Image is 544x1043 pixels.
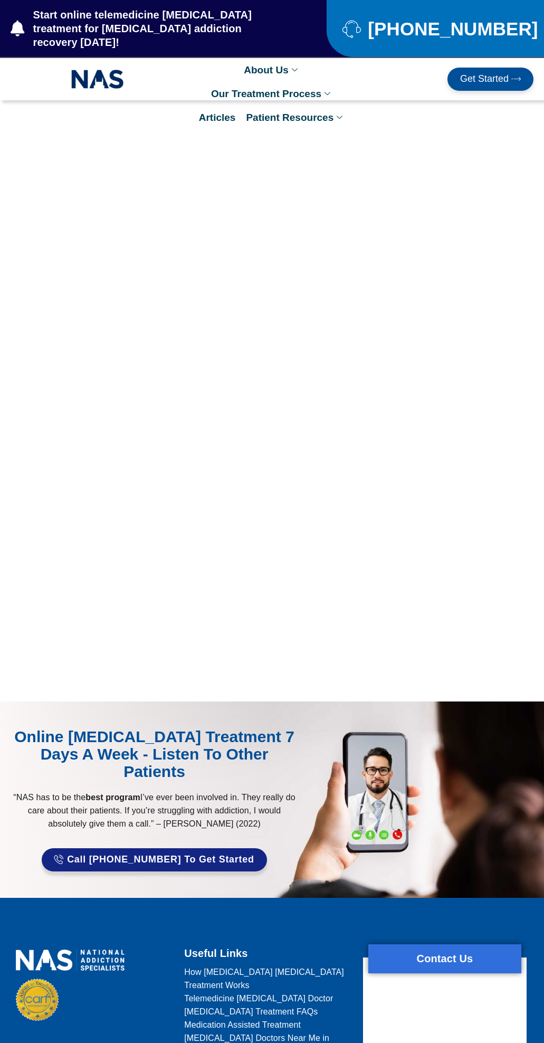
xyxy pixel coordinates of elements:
a: [PHONE_NUMBER] [342,20,518,38]
h2: Contact Us [368,950,521,968]
p: “NAS has to be the I’ve ever been involved in. They really do care about their patients. If you’r... [11,791,298,830]
div: Online [MEDICAL_DATA] Treatment 7 Days A Week - Listen to Other Patients [11,728,298,780]
a: Telemedicine [MEDICAL_DATA] Doctor [184,992,350,1005]
h2: Useful Links [184,944,350,963]
a: Get Started [447,68,533,91]
a: Medication Assisted Treatment [184,1018,350,1031]
a: Patient Resources [241,106,350,129]
span: Start online telemedicine [MEDICAL_DATA] treatment for [MEDICAL_DATA] addiction recovery [DATE]! [31,8,284,49]
a: Articles [194,106,241,129]
a: How [MEDICAL_DATA] [MEDICAL_DATA] Treatment Works [184,965,350,992]
span: Telemedicine [MEDICAL_DATA] Doctor [184,992,333,1005]
a: [MEDICAL_DATA] Treatment FAQs [184,1005,350,1018]
a: About Us [238,58,305,82]
img: national addiction specialists online suboxone doctors clinic for opioid addiction treatment [16,950,125,970]
a: Start online telemedicine [MEDICAL_DATA] treatment for [MEDICAL_DATA] addiction recovery [DATE]! [11,8,284,49]
a: Call [PHONE_NUMBER] to Get Started [42,848,266,871]
img: NAS_email_signature-removebg-preview.png [71,67,124,91]
span: [PHONE_NUMBER] [365,22,538,35]
img: CARF Seal [16,979,59,1021]
span: Call [PHONE_NUMBER] to Get Started [67,855,254,865]
a: Our Treatment Process [206,82,338,106]
strong: best program [85,793,140,802]
span: Medication Assisted Treatment [184,1018,301,1031]
span: Get Started [460,74,509,84]
span: [MEDICAL_DATA] Treatment FAQs [184,1005,318,1018]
